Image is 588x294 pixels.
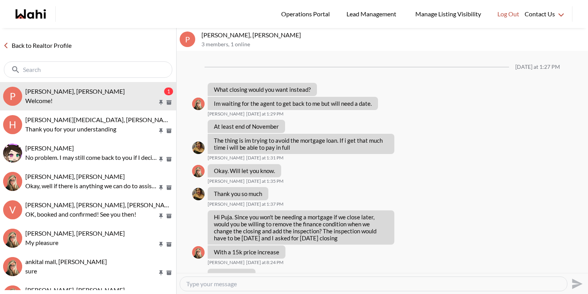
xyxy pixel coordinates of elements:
p: With a 15k price increase [214,248,279,255]
span: [PERSON_NAME], [PERSON_NAME] [25,286,125,294]
button: Pin [157,156,164,163]
img: P [192,188,205,200]
textarea: Type your message [186,280,561,288]
time: 2025-10-08T17:29:23.902Z [246,111,283,117]
button: Pin [157,128,164,134]
button: Archive [165,128,173,134]
span: Log Out [497,9,519,19]
a: Wahi homepage [16,9,46,19]
img: V [3,229,22,248]
p: Hi Puja. Since you won't be needing a mortgage if we close later, would you be willing to remove ... [214,213,388,241]
button: Pin [157,99,164,106]
p: No problem. I may still come back to you if I decide to put an offer on one of the houses you sho... [25,153,157,162]
div: P [180,31,195,47]
button: Pin [157,269,164,276]
span: Operations Portal [281,9,332,19]
time: 2025-10-08T17:31:06.207Z [246,155,283,161]
button: Archive [165,184,173,191]
div: 1 [164,87,173,95]
span: [PERSON_NAME], [PERSON_NAME] [25,87,125,95]
img: P [192,142,205,154]
span: [PERSON_NAME] [208,111,245,117]
p: Welcome! [25,96,157,105]
div: Barbara Funt [192,165,205,177]
span: [PERSON_NAME] [208,259,245,266]
button: Archive [165,213,173,219]
time: 2025-10-08T17:37:19.160Z [246,201,283,207]
button: Archive [165,269,173,276]
img: t [3,172,22,191]
div: ankital mall, Barbara [3,257,22,276]
p: The thing is im trying to avoid the mortgage loan. If i get that much time i will be able to pay ... [214,137,388,151]
p: 15k increase? [214,272,249,279]
span: ankital mall, [PERSON_NAME] [25,258,107,265]
div: tom smith, Barbara [3,172,22,191]
span: [PERSON_NAME] [208,201,245,207]
button: Pin [157,213,164,219]
img: l [3,143,22,163]
img: B [192,165,205,177]
p: Thank you so much [214,190,262,197]
p: What closing would you want instead? [214,86,311,93]
button: Send [567,275,585,292]
input: Search [23,66,155,73]
button: Pin [157,184,164,191]
div: Barbara Funt [192,98,205,110]
p: sure [25,266,157,276]
p: Thank you for your understanding [25,124,157,134]
time: 2025-10-08T17:35:13.806Z [246,178,283,184]
button: Archive [165,99,173,106]
div: P [3,87,22,106]
div: Puja Mandal [192,188,205,200]
div: H [3,115,22,134]
span: [PERSON_NAME], [PERSON_NAME] [25,229,125,237]
button: Pin [157,241,164,248]
div: Barbara Funt [192,246,205,259]
span: Lead Management [346,9,399,19]
p: 3 members , 1 online [201,41,585,48]
p: Im waiting for the agent to get back to me but will need a date. [214,100,372,107]
time: 2025-10-09T00:24:43.989Z [246,259,283,266]
img: a [3,257,22,276]
div: Puja Mandal [192,142,205,154]
div: [DATE] at 1:27 PM [515,64,560,70]
span: [PERSON_NAME] [25,144,74,152]
p: Okay, well if there is anything we can do to assist or any info we can gather for you, don't hesi... [25,181,157,191]
div: liuhong chen, Faraz [3,143,22,163]
p: OK, booked and confirmed! See you then! [25,210,157,219]
button: Archive [165,241,173,248]
div: Volodymyr Vozniak, Barb [3,229,22,248]
span: [PERSON_NAME][MEDICAL_DATA], [PERSON_NAME] [25,116,175,123]
span: [PERSON_NAME] [208,178,245,184]
p: Okay. Will let you know. [214,167,275,174]
p: My pleasure [25,238,157,247]
p: At least end of November [214,123,279,130]
button: Archive [165,156,173,163]
div: V [3,200,22,219]
span: [PERSON_NAME], [PERSON_NAME], [PERSON_NAME], [PERSON_NAME] [25,201,227,208]
span: [PERSON_NAME] [208,155,245,161]
img: B [192,98,205,110]
img: B [192,246,205,259]
span: [PERSON_NAME], [PERSON_NAME] [25,173,125,180]
span: Manage Listing Visibility [413,9,483,19]
p: [PERSON_NAME], [PERSON_NAME] [201,31,585,39]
